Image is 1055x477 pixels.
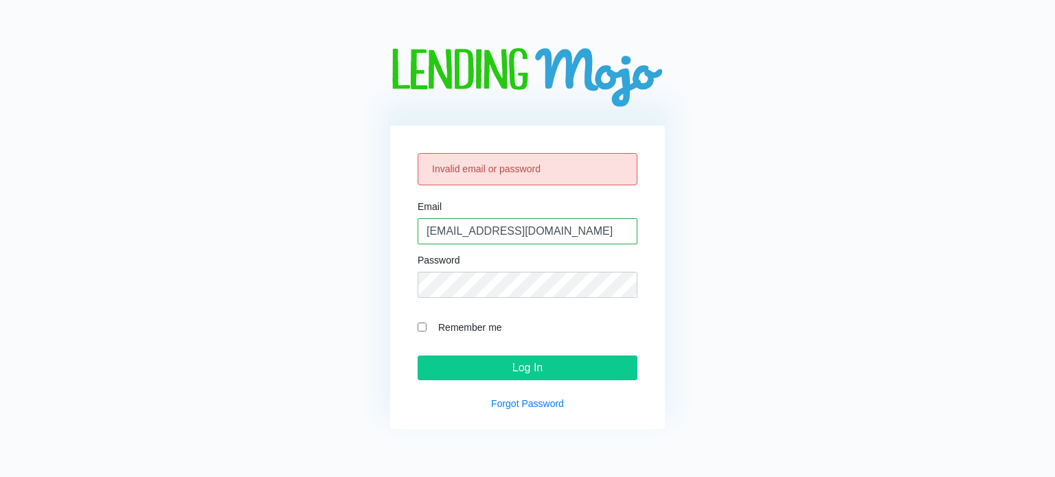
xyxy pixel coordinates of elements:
label: Email [418,202,442,211]
img: logo-big.png [390,48,665,109]
a: Forgot Password [491,398,564,409]
div: Invalid email or password [418,153,637,185]
label: Remember me [431,319,637,335]
label: Password [418,255,460,265]
input: Log In [418,356,637,380]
